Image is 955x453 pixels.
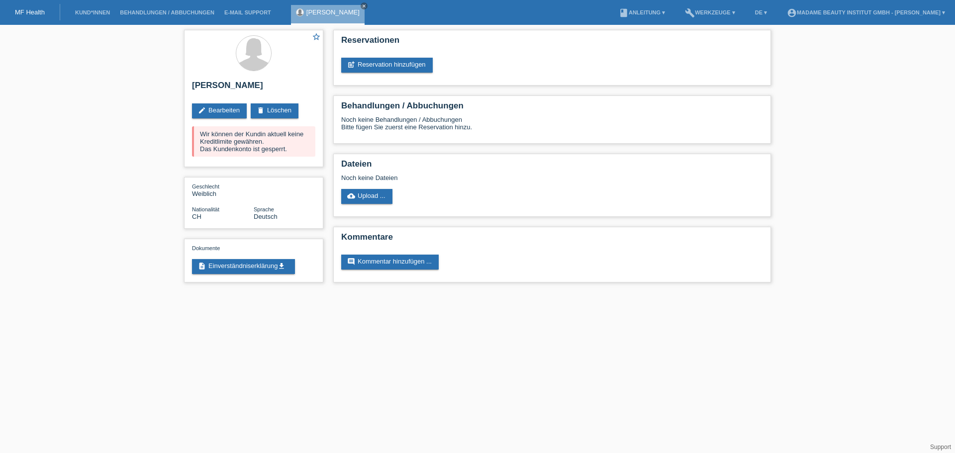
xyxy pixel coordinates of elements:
[192,126,315,157] div: Wir können der Kundin aktuell keine Kreditlimite gewähren. Das Kundenkonto ist gesperrt.
[619,8,629,18] i: book
[312,32,321,43] a: star_border
[192,182,254,197] div: Weiblich
[685,8,695,18] i: build
[361,2,368,9] a: close
[787,8,797,18] i: account_circle
[347,61,355,69] i: post_add
[192,206,219,212] span: Nationalität
[254,206,274,212] span: Sprache
[15,8,45,16] a: MF Health
[192,103,247,118] a: editBearbeiten
[219,9,276,15] a: E-Mail Support
[341,174,645,181] div: Noch keine Dateien
[782,9,950,15] a: account_circleMadame Beauty Institut GmbH - [PERSON_NAME] ▾
[192,213,201,220] span: Schweiz
[192,245,220,251] span: Dokumente
[306,8,360,16] a: [PERSON_NAME]
[70,9,115,15] a: Kund*innen
[341,116,763,138] div: Noch keine Behandlungen / Abbuchungen Bitte fügen Sie zuerst eine Reservation hinzu.
[750,9,772,15] a: DE ▾
[341,58,433,73] a: post_addReservation hinzufügen
[614,9,670,15] a: bookAnleitung ▾
[680,9,740,15] a: buildWerkzeuge ▾
[341,232,763,247] h2: Kommentare
[930,444,951,451] a: Support
[115,9,219,15] a: Behandlungen / Abbuchungen
[347,258,355,266] i: comment
[257,106,265,114] i: delete
[192,81,315,95] h2: [PERSON_NAME]
[341,35,763,50] h2: Reservationen
[347,192,355,200] i: cloud_upload
[251,103,298,118] a: deleteLöschen
[278,262,286,270] i: get_app
[341,101,763,116] h2: Behandlungen / Abbuchungen
[254,213,278,220] span: Deutsch
[341,189,392,204] a: cloud_uploadUpload ...
[198,106,206,114] i: edit
[312,32,321,41] i: star_border
[341,255,439,270] a: commentKommentar hinzufügen ...
[341,159,763,174] h2: Dateien
[192,183,219,189] span: Geschlecht
[362,3,367,8] i: close
[192,259,295,274] a: descriptionEinverständniserklärungget_app
[198,262,206,270] i: description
